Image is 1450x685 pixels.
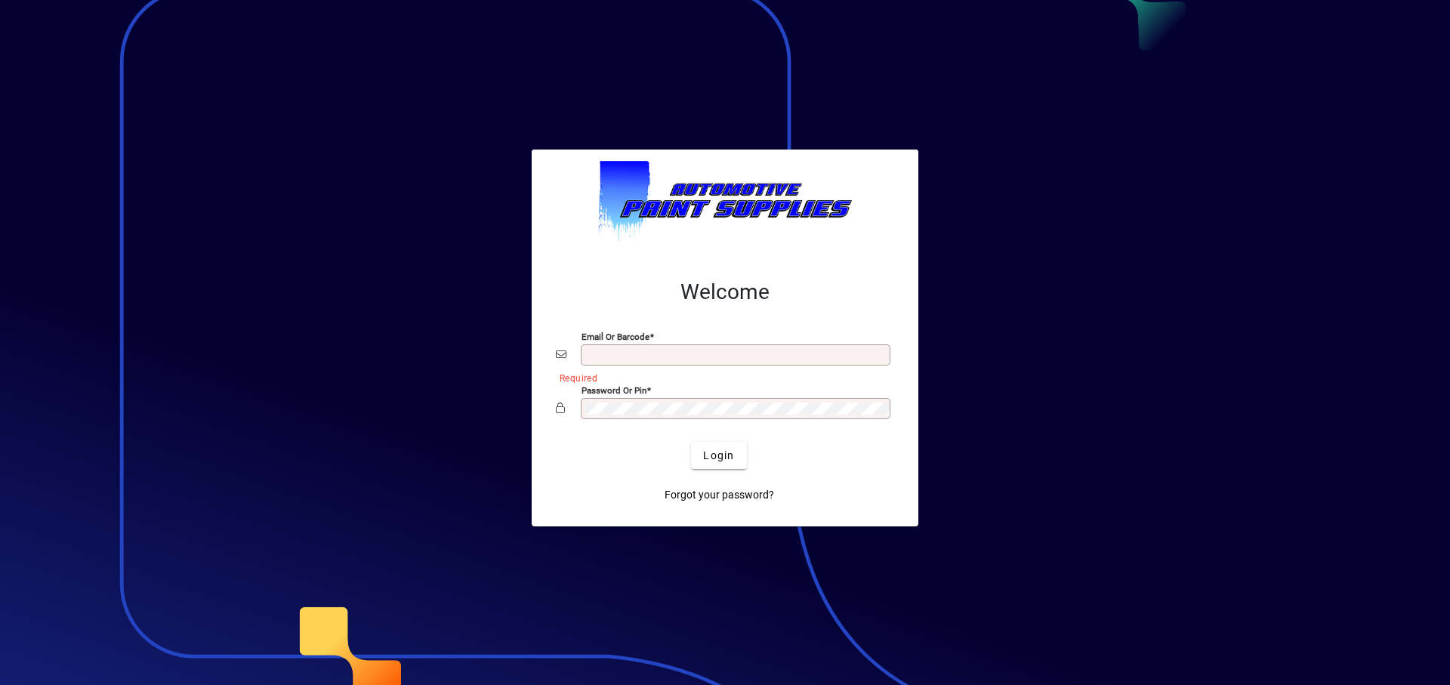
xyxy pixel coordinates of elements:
[691,442,746,469] button: Login
[556,279,894,305] h2: Welcome
[582,385,646,396] mat-label: Password or Pin
[703,448,734,464] span: Login
[665,487,774,503] span: Forgot your password?
[582,332,649,342] mat-label: Email or Barcode
[560,369,882,385] mat-error: Required
[659,481,780,508] a: Forgot your password?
